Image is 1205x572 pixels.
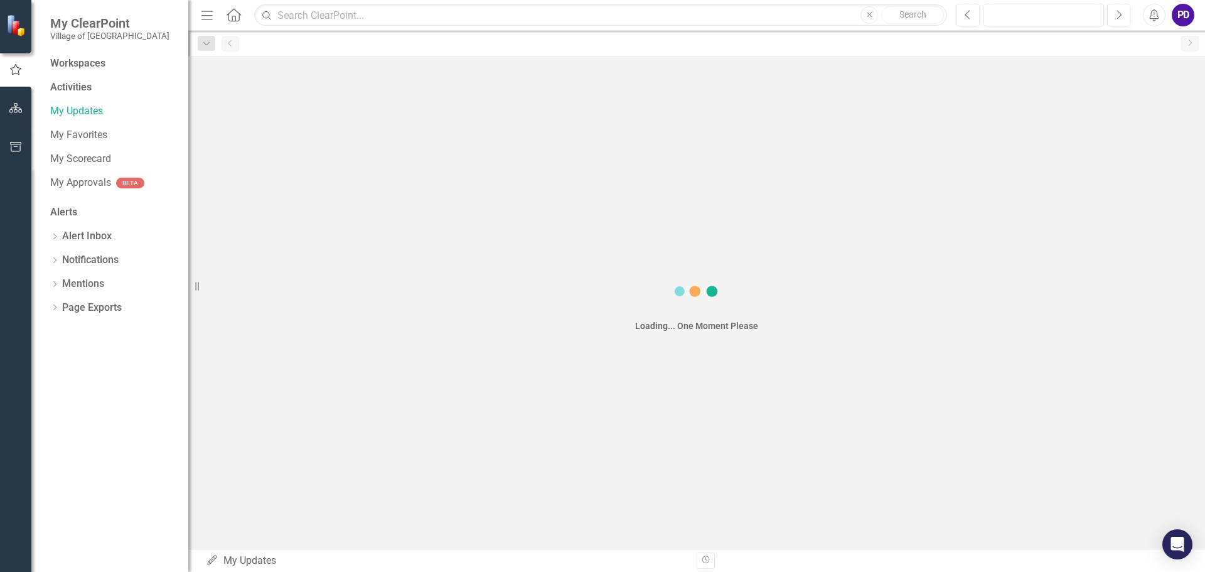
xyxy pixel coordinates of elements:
[62,229,112,244] a: Alert Inbox
[635,320,758,332] div: Loading... One Moment Please
[50,80,176,95] div: Activities
[881,6,944,24] button: Search
[50,128,176,143] a: My Favorites
[50,104,176,119] a: My Updates
[206,554,687,568] div: My Updates
[50,152,176,166] a: My Scorecard
[62,253,119,267] a: Notifications
[62,301,122,315] a: Page Exports
[116,178,144,188] div: BETA
[50,205,176,220] div: Alerts
[899,9,926,19] span: Search
[50,176,111,190] a: My Approvals
[6,14,28,36] img: ClearPoint Strategy
[254,4,947,26] input: Search ClearPoint...
[1172,4,1194,26] button: PD
[50,57,105,71] div: Workspaces
[50,31,169,41] small: Village of [GEOGRAPHIC_DATA]
[62,277,104,291] a: Mentions
[1162,529,1192,559] div: Open Intercom Messenger
[50,16,169,31] span: My ClearPoint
